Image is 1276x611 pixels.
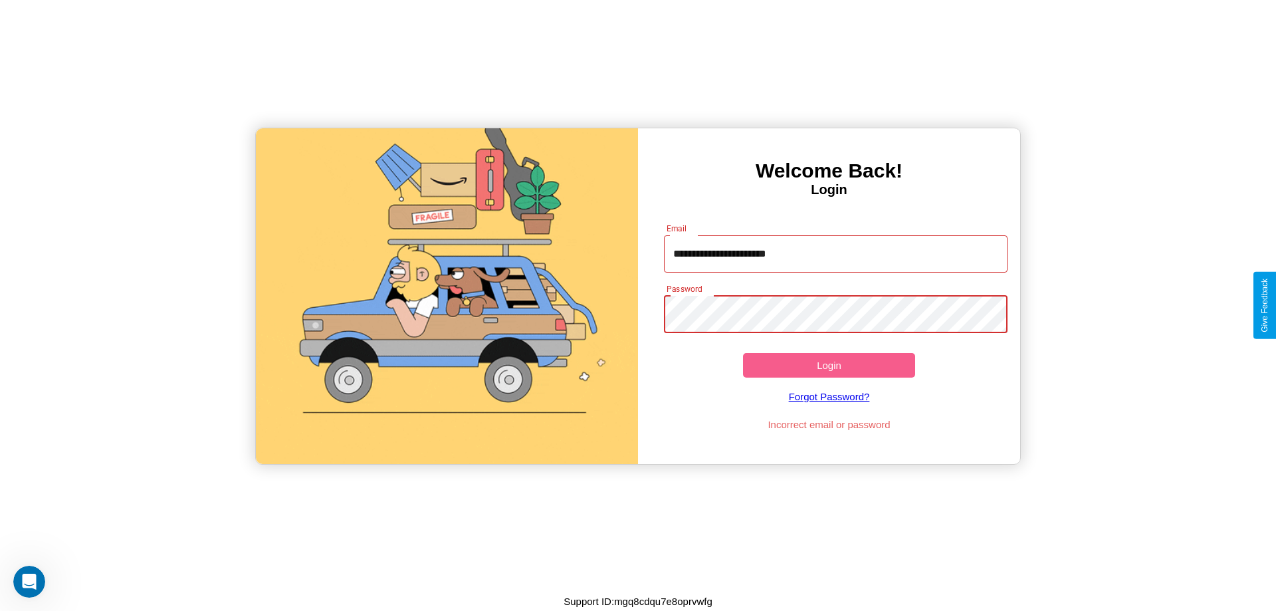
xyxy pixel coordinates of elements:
label: Email [667,223,687,234]
button: Login [743,353,915,378]
h4: Login [638,182,1020,197]
a: Forgot Password? [657,378,1002,416]
p: Incorrect email or password [657,416,1002,433]
img: gif [256,128,638,464]
p: Support ID: mgq8cdqu7e8oprvwfg [564,592,712,610]
iframe: Intercom live chat [13,566,45,598]
div: Give Feedback [1260,279,1269,332]
label: Password [667,283,702,295]
h3: Welcome Back! [638,160,1020,182]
